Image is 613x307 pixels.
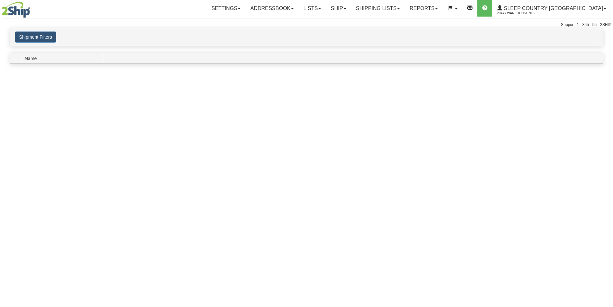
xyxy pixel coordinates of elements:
[492,0,611,17] a: Sleep Country [GEOGRAPHIC_DATA] 2044 / Warehouse 915
[598,120,612,186] iframe: chat widget
[351,0,405,17] a: Shipping lists
[15,32,56,43] button: Shipment Filters
[2,22,611,28] div: Support: 1 - 855 - 55 - 2SHIP
[206,0,245,17] a: Settings
[497,10,546,17] span: 2044 / Warehouse 915
[245,0,299,17] a: Addressbook
[299,0,326,17] a: Lists
[326,0,351,17] a: Ship
[25,53,103,63] span: Name
[502,6,603,11] span: Sleep Country [GEOGRAPHIC_DATA]
[2,2,30,18] img: logo2044.jpg
[405,0,443,17] a: Reports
